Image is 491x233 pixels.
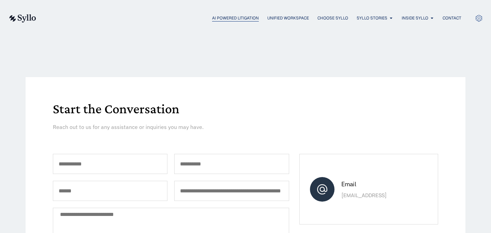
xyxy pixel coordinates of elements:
a: Choose Syllo [317,15,348,21]
a: Unified Workspace [267,15,309,21]
h1: Start the Conversation [53,102,438,116]
p: [EMAIL_ADDRESS] [341,191,417,200]
nav: Menu [50,15,461,21]
a: Syllo Stories [357,15,387,21]
a: Inside Syllo [402,15,428,21]
a: Contact [443,15,461,21]
p: Reach out to us for any assistance or inquiries you may have. [53,123,301,131]
span: Email [341,180,356,188]
a: AI Powered Litigation [212,15,259,21]
img: syllo [8,14,36,23]
div: Menu Toggle [50,15,461,21]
